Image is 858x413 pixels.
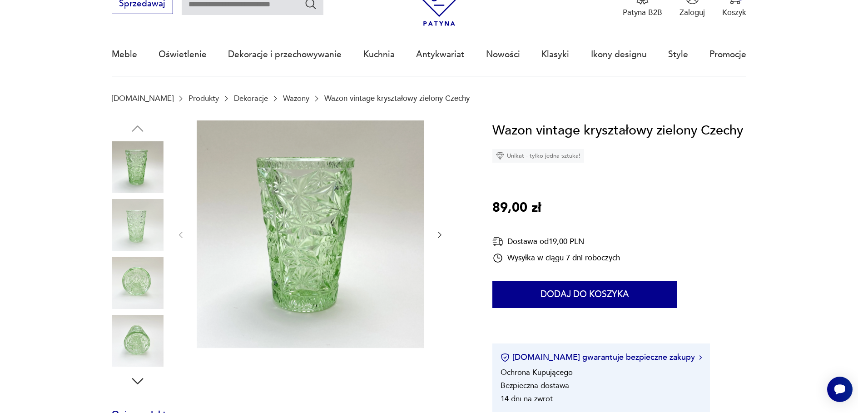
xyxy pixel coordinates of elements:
[501,352,702,363] button: [DOMAIN_NAME] gwarantuje bezpieczne zakupy
[159,34,207,75] a: Oświetlenie
[722,7,746,18] p: Koszyk
[492,149,584,163] div: Unikat - tylko jedna sztuka!
[501,380,569,391] li: Bezpieczna dostawa
[363,34,395,75] a: Kuchnia
[486,34,520,75] a: Nowości
[492,253,620,264] div: Wysyłka w ciągu 7 dni roboczych
[492,236,620,247] div: Dostawa od 19,00 PLN
[112,94,174,103] a: [DOMAIN_NAME]
[416,34,464,75] a: Antykwariat
[492,120,743,141] h1: Wazon vintage kryształowy zielony Czechy
[623,7,662,18] p: Patyna B2B
[492,198,541,219] p: 89,00 zł
[709,34,746,75] a: Promocje
[197,120,424,348] img: Zdjęcie produktu Wazon vintage kryształowy zielony Czechy
[541,34,569,75] a: Klasyki
[188,94,219,103] a: Produkty
[112,141,164,193] img: Zdjęcie produktu Wazon vintage kryształowy zielony Czechy
[501,367,573,378] li: Ochrona Kupującego
[827,377,853,402] iframe: Smartsupp widget button
[496,152,504,160] img: Ikona diamentu
[679,7,705,18] p: Zaloguj
[283,94,309,103] a: Wazony
[492,281,677,308] button: Dodaj do koszyka
[234,94,268,103] a: Dekoracje
[699,355,702,360] img: Ikona strzałki w prawo
[112,199,164,251] img: Zdjęcie produktu Wazon vintage kryształowy zielony Czechy
[668,34,688,75] a: Style
[112,315,164,367] img: Zdjęcie produktu Wazon vintage kryształowy zielony Czechy
[492,236,503,247] img: Ikona dostawy
[228,34,342,75] a: Dekoracje i przechowywanie
[591,34,647,75] a: Ikony designu
[501,393,553,404] li: 14 dni na zwrot
[112,34,137,75] a: Meble
[501,353,510,362] img: Ikona certyfikatu
[112,1,173,8] a: Sprzedawaj
[324,94,470,103] p: Wazon vintage kryształowy zielony Czechy
[112,257,164,309] img: Zdjęcie produktu Wazon vintage kryształowy zielony Czechy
